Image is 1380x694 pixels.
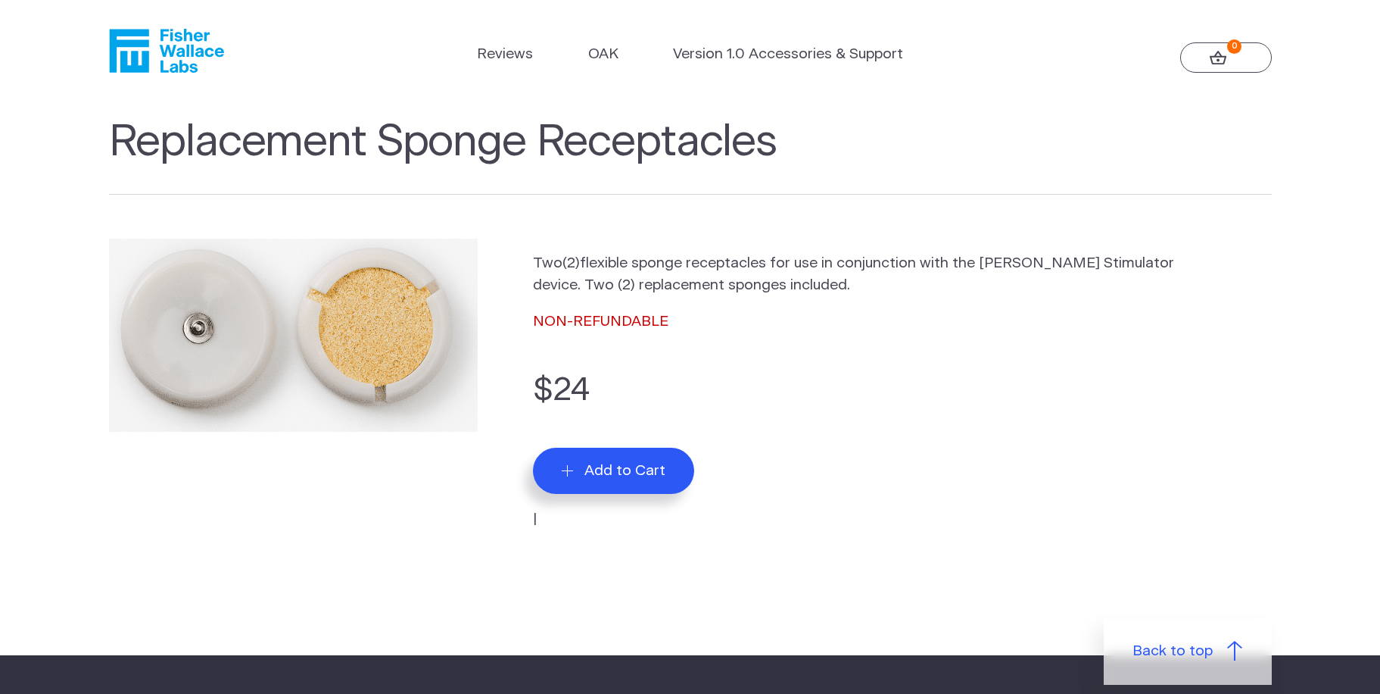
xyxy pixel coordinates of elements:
strong: 0 [1227,39,1241,54]
span: flexible sponge receptacles for use in conjunction with the [PERSON_NAME] Stimulator device. Two ... [533,256,1174,292]
a: OAK [588,44,618,66]
p: $24 [533,366,1271,415]
a: Back to top [1104,619,1272,684]
h1: Replacement Sponge Receptacles [109,117,1272,195]
span: NON-REFUNDABLE [533,314,668,329]
img: Replacement Sponge Receptacles [109,239,478,432]
a: Version 1.0 Accessories & Support [673,44,903,66]
a: Reviews [477,44,533,66]
span: Two [533,256,562,270]
span: (2) [562,256,580,270]
a: 0 [1180,42,1272,73]
span: Back to top [1132,641,1213,663]
span: Add to Cart [584,462,665,480]
button: Add to Cart [533,448,694,494]
a: Fisher Wallace [109,29,224,73]
form: | [533,366,1271,530]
